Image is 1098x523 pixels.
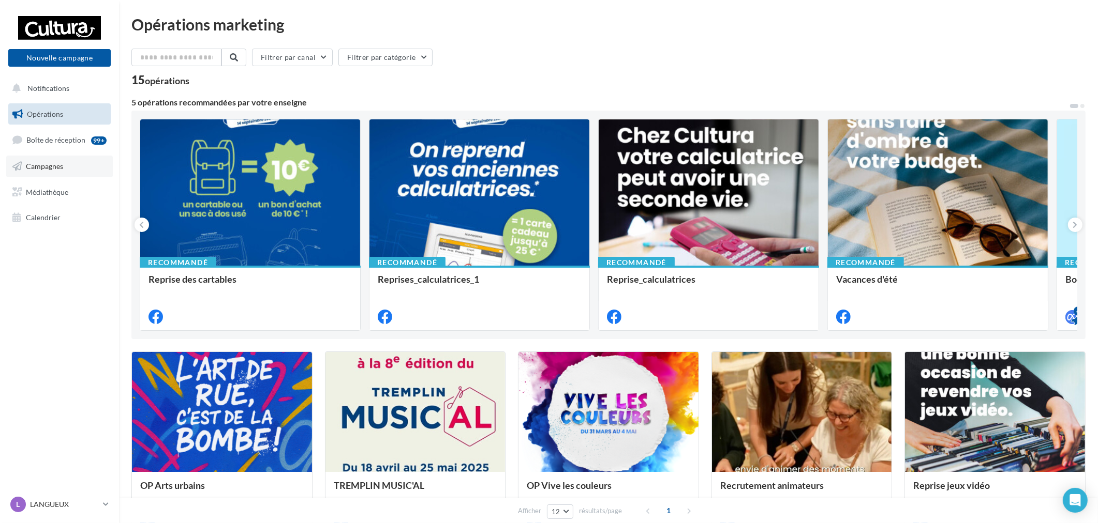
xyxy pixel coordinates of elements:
[378,274,581,295] div: Reprises_calculatrices_1
[547,504,573,519] button: 12
[6,103,113,125] a: Opérations
[6,156,113,177] a: Campagnes
[836,274,1040,295] div: Vacances d'été
[6,207,113,228] a: Calendrier
[827,257,904,268] div: Recommandé
[8,495,111,514] a: L LANGUEUX
[140,480,304,501] div: OP Arts urbains
[518,506,541,516] span: Afficher
[26,135,85,144] span: Boîte de réception
[8,49,111,67] button: Nouvelle campagne
[6,129,113,151] a: Boîte de réception99+
[252,49,333,66] button: Filtrer par canal
[579,506,622,516] span: résultats/page
[660,502,677,519] span: 1
[26,187,68,196] span: Médiathèque
[91,136,107,145] div: 99+
[338,49,433,66] button: Filtrer par catégorie
[334,480,497,501] div: TREMPLIN MUSIC'AL
[6,78,109,99] button: Notifications
[527,480,690,501] div: OP Vive les couleurs
[131,17,1086,32] div: Opérations marketing
[131,98,1069,106] div: 5 opérations recommandées par votre enseigne
[369,257,446,268] div: Recommandé
[131,74,189,86] div: 15
[17,499,20,510] span: L
[607,274,810,295] div: Reprise_calculatrices
[26,162,63,171] span: Campagnes
[140,257,216,268] div: Recommandé
[720,480,884,501] div: Recrutement animateurs
[145,76,189,85] div: opérations
[913,480,1077,501] div: Reprise jeux vidéo
[552,507,560,516] span: 12
[27,84,69,93] span: Notifications
[27,110,63,118] span: Opérations
[149,274,352,295] div: Reprise des cartables
[6,181,113,203] a: Médiathèque
[30,499,99,510] p: LANGUEUX
[1074,306,1083,316] div: 4
[26,213,61,222] span: Calendrier
[1063,488,1088,513] div: Open Intercom Messenger
[598,257,675,268] div: Recommandé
